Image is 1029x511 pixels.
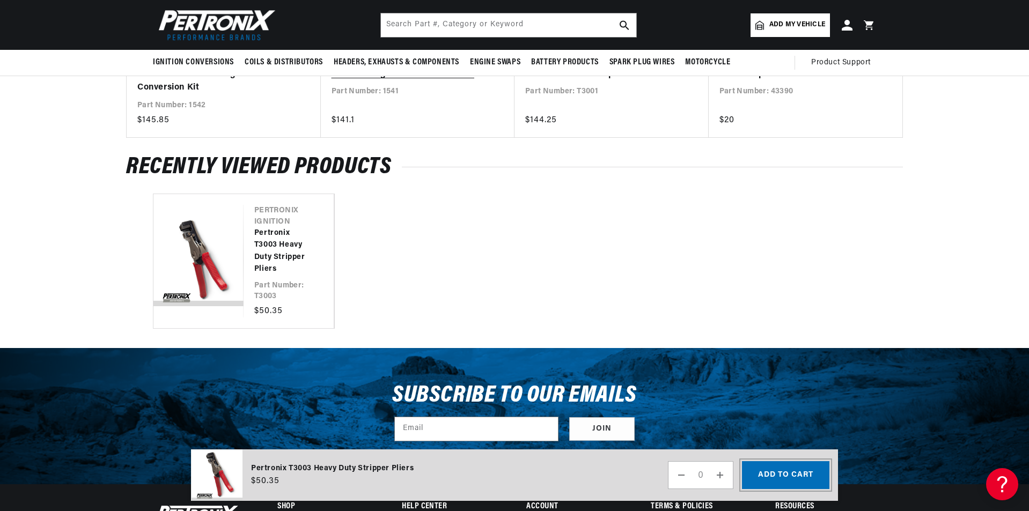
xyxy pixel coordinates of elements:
summary: Spark Plug Wires [604,50,680,75]
a: Add my vehicle [751,13,830,37]
summary: Product Support [811,50,876,76]
a: Pertronix T3003 Heavy Duty Stripper Pliers [254,227,312,276]
h2: RECENTLY VIEWED PRODUCTS [126,157,903,177]
span: Coils & Distributors [245,57,323,68]
summary: Motorcycle [680,50,736,75]
summary: Coils & Distributors [239,50,328,75]
span: Motorcycle [685,57,730,68]
button: Subscribe [569,417,635,441]
summary: Battery Products [526,50,604,75]
ul: Slider [153,194,876,329]
a: PerTronix 1542 Ignitor® 4 cyl Prestolite Electronic Ignition Conversion Kit [137,54,299,95]
span: Ignition Conversions [153,57,234,68]
img: Pertronix T3003 Heavy Duty Stripper Pliers [191,449,242,501]
summary: Engine Swaps [465,50,526,75]
span: Product Support [811,57,871,69]
summary: Ignition Conversions [153,50,239,75]
img: Pertronix [153,6,276,43]
span: Headers, Exhausts & Components [334,57,459,68]
summary: Headers, Exhausts & Components [328,50,465,75]
input: Email [395,417,558,441]
a: PerTronix T3001 Quick Change 6 Piece Ratchet Crimp Tool Kit [525,54,687,81]
input: Search Part #, Category or Keyword [381,13,636,37]
div: Pertronix T3003 Heavy Duty Stripper Pliers [251,463,414,475]
a: PerTronix 1541 Ignitor® 4 cyl Prestolite Electronic Ignition Conversion Kit [332,54,494,81]
h3: Subscribe to our emails [392,386,637,406]
button: Add to cart [742,461,829,489]
span: $50.35 [251,475,280,487]
span: Battery Products [531,57,599,68]
span: Add my vehicle [769,20,825,30]
button: search button [613,13,636,37]
span: Engine Swaps [470,57,520,68]
a: [PERSON_NAME] Cable 43390 Pro Multi-Purpose Tool [719,54,881,81]
span: Spark Plug Wires [609,57,675,68]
